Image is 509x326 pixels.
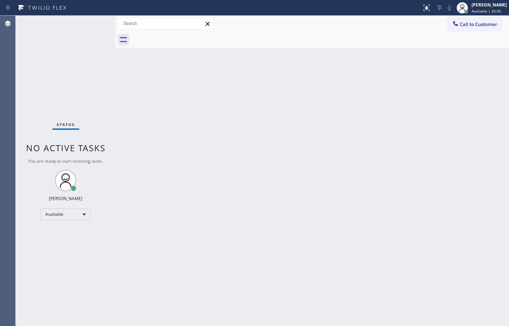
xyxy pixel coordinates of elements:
span: Available | 35:05 [472,9,501,14]
div: [PERSON_NAME] [49,195,82,202]
span: Call to Customer [460,21,497,27]
span: You are ready to start receiving tasks. [28,158,103,164]
span: Status [57,122,75,127]
div: Available [41,209,91,220]
button: Mute [444,3,454,13]
button: Call to Customer [447,17,502,31]
div: [PERSON_NAME] [472,2,507,8]
input: Search [118,18,214,29]
span: No active tasks [26,142,106,154]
